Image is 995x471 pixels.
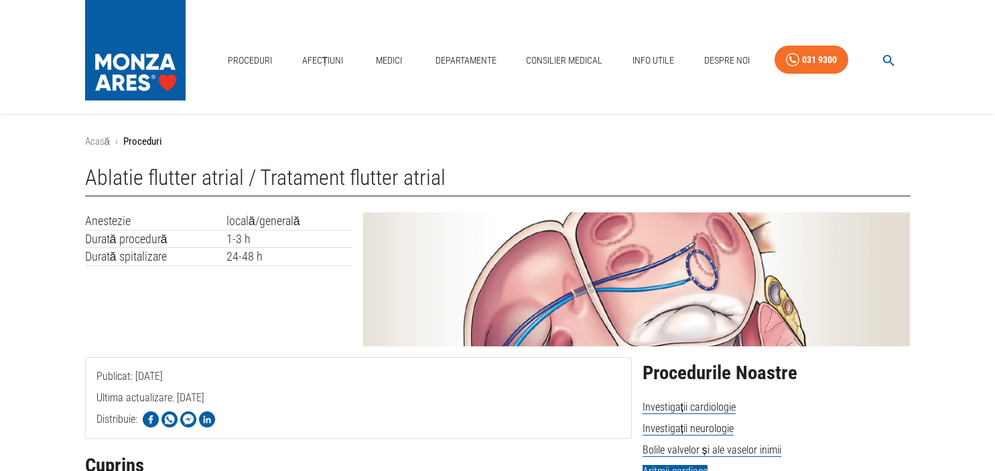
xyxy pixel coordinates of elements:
[297,47,349,74] a: Afecțiuni
[85,165,911,196] h1: Ablatie flutter atrial / Tratament flutter atrial
[226,230,353,248] td: 1-3 h
[226,212,353,230] td: locală/generală
[85,248,226,266] td: Durată spitalizare
[85,134,911,149] nav: breadcrumb
[363,212,910,346] img: Ablatie pentru flutter atrial | MONZA ARES | Inovatie in Cardiologie
[643,401,736,414] span: Investigații cardiologie
[222,47,277,74] a: Proceduri
[775,46,848,74] a: 031 9300
[643,422,734,435] span: Investigații neurologie
[180,411,196,427] img: Share on Facebook Messenger
[699,47,755,74] a: Despre Noi
[96,391,204,458] span: Ultima actualizare: [DATE]
[199,411,215,427] img: Share on LinkedIn
[643,362,911,384] h2: Procedurile Noastre
[85,230,226,248] td: Durată procedură
[123,134,161,149] p: Proceduri
[643,444,781,457] span: Bolile valvelor și ale vaselor inimii
[115,134,118,149] li: ›
[430,47,502,74] a: Departamente
[161,411,178,427] img: Share on WhatsApp
[85,135,110,147] a: Acasă
[368,47,411,74] a: Medici
[96,411,137,427] p: Distribuie:
[802,52,837,68] div: 031 9300
[85,212,226,230] td: Anestezie
[226,248,353,266] td: 24-48 h
[627,47,679,74] a: Info Utile
[143,411,159,427] img: Share on Facebook
[521,47,608,74] a: Consilier Medical
[96,370,163,436] span: Publicat: [DATE]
